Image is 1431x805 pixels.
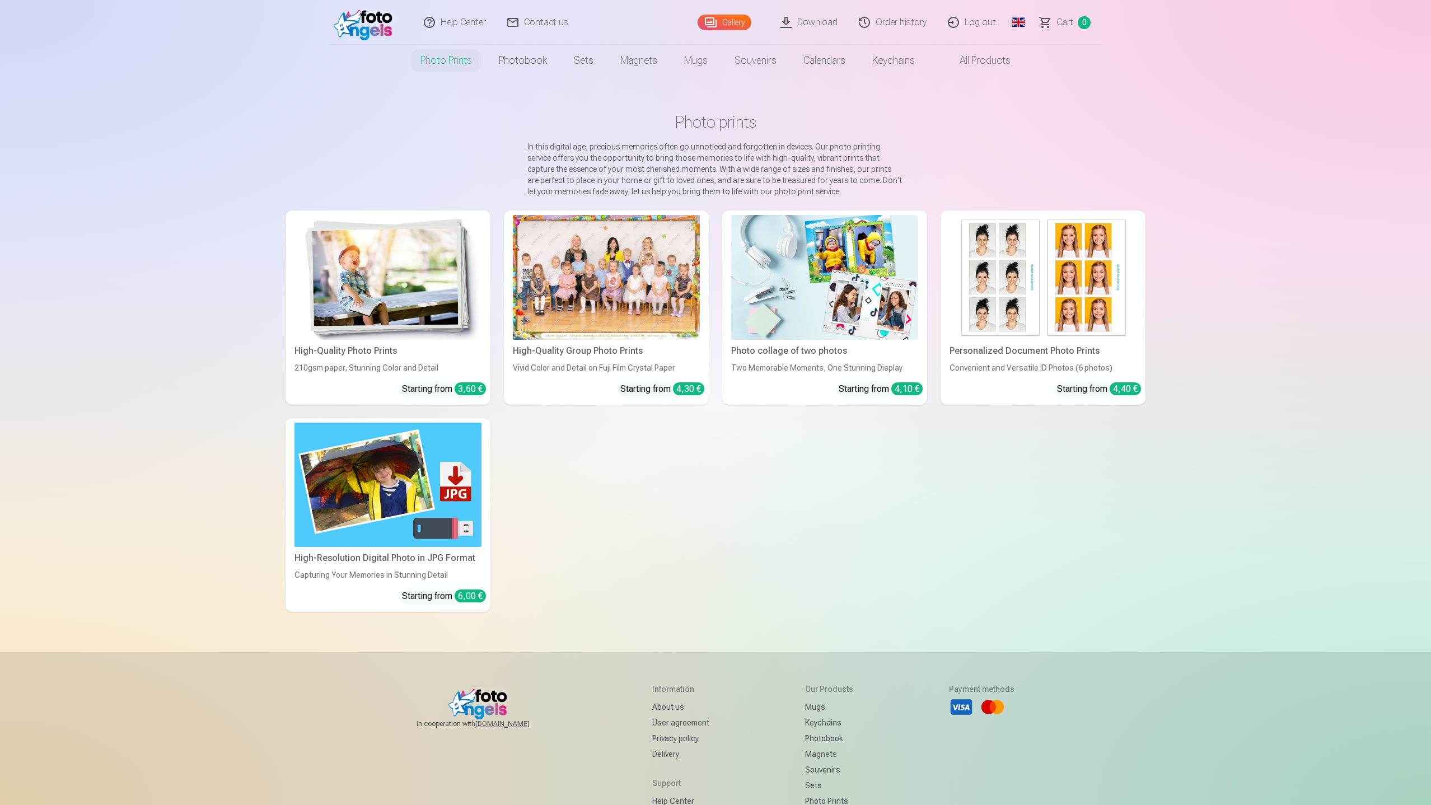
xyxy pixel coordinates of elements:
a: Souvenirs [805,762,853,778]
div: 3,60 € [455,382,486,395]
a: Delivery [652,746,709,762]
div: 4,10 € [891,382,923,395]
a: Photo collage of two photosPhoto collage of two photosTwo Memorable Moments, One Stunning Display... [722,210,927,405]
a: User agreement [652,715,709,731]
a: Photobook [485,45,560,76]
img: /fa1 [334,4,398,40]
a: High-Quality Photo PrintsHigh-Quality Photo Prints210gsm paper, Stunning Color and DetailStarting... [286,210,490,405]
a: Keychains [859,45,928,76]
img: Personalized Document Photo Prints [950,215,1137,340]
div: Two Memorable Moments, One Stunning Display [727,362,923,373]
div: High-Resolution Digital Photo in JPG Format [290,551,486,565]
li: Mastercard [980,695,1005,719]
img: High-Resolution Digital Photo in JPG Format [294,423,481,547]
a: Sets [805,778,853,793]
span: Сart [1056,16,1073,29]
h5: Support [652,778,709,789]
div: High-Quality Photo Prints [290,344,486,358]
p: In this digital age, precious memories often go unnoticed and forgotten in devices. Our photo pri... [527,141,904,197]
h5: Information [652,684,709,695]
a: Privacy policy [652,731,709,746]
li: Visa [949,695,974,719]
a: [DOMAIN_NAME] [475,719,556,728]
div: 4,30 € [673,382,704,395]
a: Personalized Document Photo PrintsPersonalized Document Photo PrintsConvenient and Versatile ID P... [941,210,1145,405]
a: Photobook [805,731,853,746]
a: Souvenirs [721,45,790,76]
div: Personalized Document Photo Prints [945,344,1141,358]
a: About us [652,699,709,715]
div: Starting from [1057,382,1141,396]
div: Capturing Your Memories in Stunning Detail [290,569,486,581]
div: High-Quality Group Photo Prints [508,344,704,358]
a: High-Resolution Digital Photo in JPG FormatHigh-Resolution Digital Photo in JPG FormatCapturing Y... [286,418,490,612]
div: Convenient and Versatile ID Photos (6 photos) [945,362,1141,373]
div: 210gsm paper, Stunning Color and Detail [290,362,486,373]
a: Mugs [671,45,721,76]
h1: Photo prints [294,112,1137,132]
a: Calendars [790,45,859,76]
div: 4,40 € [1110,382,1141,395]
a: Magnets [607,45,671,76]
a: All products [928,45,1024,76]
a: Keychains [805,715,853,731]
a: Magnets [805,746,853,762]
div: 6,00 € [455,589,486,602]
a: Mugs [805,699,853,715]
a: High-Quality Group Photo PrintsVivid Color and Detail on Fuji Film Crystal PaperStarting from 4,30 € [504,210,709,405]
div: Starting from [402,382,486,396]
img: High-Quality Photo Prints [294,215,481,340]
div: Photo collage of two photos [727,344,923,358]
h5: Payment methods [949,684,1014,695]
div: Vivid Color and Detail on Fuji Film Crystal Paper [508,362,704,373]
span: 0 [1078,16,1091,29]
h5: Our products [805,684,853,695]
div: Starting from [402,589,486,603]
a: Sets [560,45,607,76]
div: Starting from [839,382,923,396]
span: In cooperation with [417,719,556,728]
a: Photo prints [407,45,485,76]
a: Gallery [698,15,751,30]
img: Photo collage of two photos [731,215,918,340]
div: Starting from [620,382,704,396]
